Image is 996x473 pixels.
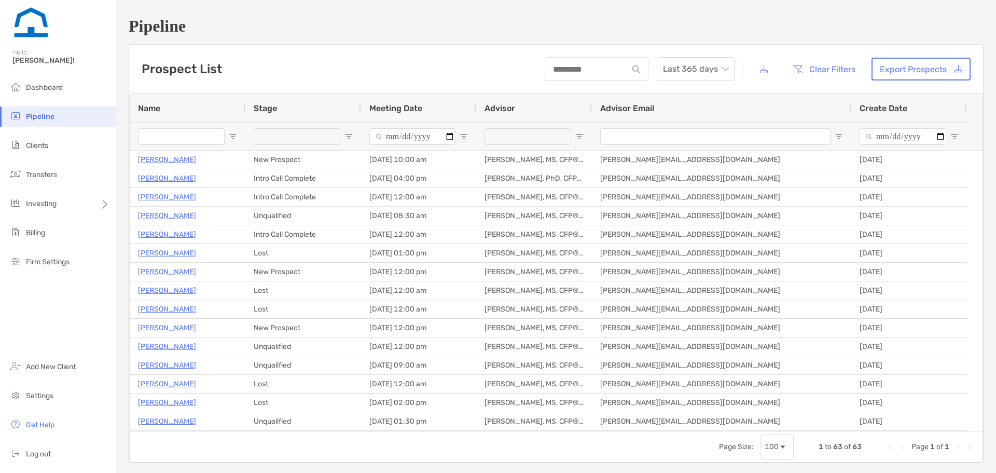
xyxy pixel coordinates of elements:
div: [PERSON_NAME][EMAIL_ADDRESS][DOMAIN_NAME] [592,300,851,318]
div: [DATE] [851,356,967,374]
div: Lost [245,394,361,412]
div: [PERSON_NAME], MS, CFP®, CFA®, AFC® [476,319,592,337]
div: [PERSON_NAME], MS, CFP®, CFA®, AFC® [476,337,592,356]
img: settings icon [9,389,22,401]
a: [PERSON_NAME] [138,415,196,428]
div: [DATE] [851,375,967,393]
a: [PERSON_NAME] [138,228,196,241]
input: Meeting Date Filter Input [369,128,455,145]
span: Advisor [485,103,515,113]
div: [DATE] 04:00 pm [361,169,476,187]
div: [PERSON_NAME], PhD, CFP®, CFA [476,169,592,187]
div: [PERSON_NAME][EMAIL_ADDRESS][DOMAIN_NAME] [592,169,851,187]
img: billing icon [9,226,22,238]
div: Intro Call Complete [245,225,361,244]
div: New Prospect [245,319,361,337]
div: [PERSON_NAME], MS, CFP®, CFA®, AFC® [476,300,592,318]
img: add_new_client icon [9,360,22,372]
div: Lost [245,300,361,318]
h1: Pipeline [129,17,984,36]
img: input icon [632,65,640,73]
span: 63 [833,442,842,451]
button: Open Filter Menu [460,132,468,141]
a: [PERSON_NAME] [138,340,196,353]
span: Stage [254,103,277,113]
div: Unqualified [245,356,361,374]
div: [DATE] 12:00 pm [361,337,476,356]
span: Name [138,103,160,113]
div: [PERSON_NAME], MS, CFP®, CFA®, AFC® [476,207,592,225]
span: to [825,442,832,451]
div: [DATE] [851,281,967,300]
div: [PERSON_NAME][EMAIL_ADDRESS][DOMAIN_NAME] [592,394,851,412]
span: Dashboard [26,83,63,92]
div: [PERSON_NAME], MS, CFP®, CFA®, AFC® [476,188,592,206]
a: [PERSON_NAME] [138,377,196,390]
button: Open Filter Menu [950,132,959,141]
div: [DATE] 02:00 pm [361,394,476,412]
img: transfers icon [9,168,22,180]
div: New Prospect [245,151,361,169]
div: [DATE] [851,263,967,281]
div: Last Page [966,443,974,451]
div: 100 [765,442,779,451]
span: [PERSON_NAME]! [12,56,109,65]
div: [DATE] 08:30 am [361,207,476,225]
div: [PERSON_NAME][EMAIL_ADDRESS][DOMAIN_NAME] [592,151,851,169]
div: [PERSON_NAME], MS, CFP®, CFA®, AFC® [476,244,592,262]
div: Page Size: [719,442,754,451]
span: Billing [26,228,45,237]
div: Previous Page [899,443,907,451]
span: of [936,442,943,451]
span: Page [911,442,929,451]
button: Open Filter Menu [344,132,353,141]
div: [DATE] 01:00 pm [361,244,476,262]
button: Open Filter Menu [229,132,237,141]
div: [DATE] [851,188,967,206]
div: [PERSON_NAME][EMAIL_ADDRESS][DOMAIN_NAME] [592,356,851,374]
div: [PERSON_NAME][EMAIL_ADDRESS][DOMAIN_NAME] [592,281,851,300]
div: [DATE] 12:00 am [361,188,476,206]
span: Add New Client [26,362,76,371]
button: Open Filter Menu [575,132,584,141]
div: [DATE] 12:00 am [361,375,476,393]
a: [PERSON_NAME] [138,265,196,278]
div: [PERSON_NAME][EMAIL_ADDRESS][DOMAIN_NAME] [592,412,851,430]
img: logout icon [9,447,22,460]
div: [DATE] 12:00 pm [361,319,476,337]
p: [PERSON_NAME] [138,284,196,297]
img: pipeline icon [9,110,22,122]
span: Transfers [26,170,57,179]
div: [DATE] 01:30 pm [361,412,476,430]
div: [PERSON_NAME][EMAIL_ADDRESS][DOMAIN_NAME] [592,244,851,262]
p: [PERSON_NAME] [138,247,196,260]
div: [DATE] 10:00 am [361,151,476,169]
a: [PERSON_NAME] [138,153,196,166]
div: [DATE] [851,244,967,262]
span: Advisor Email [600,103,654,113]
div: [DATE] [851,394,967,412]
div: [PERSON_NAME], MS, CFP®, CFA®, AFC® [476,412,592,430]
div: Lost [245,244,361,262]
a: [PERSON_NAME] [138,191,196,204]
div: [DATE] 12:00 am [361,300,476,318]
div: [DATE] 09:00 am [361,356,476,374]
a: Export Prospects [872,58,971,80]
div: [DATE] [851,225,967,244]
a: [PERSON_NAME] [138,321,196,334]
span: Meeting Date [369,103,422,113]
div: Lost [245,281,361,300]
div: [PERSON_NAME], MS, CFP®, CFA®, AFC® [476,225,592,244]
div: Next Page [953,443,962,451]
span: of [844,442,851,451]
img: Zoe Logo [12,4,50,42]
input: Name Filter Input [138,128,225,145]
a: [PERSON_NAME] [138,172,196,185]
div: [PERSON_NAME][EMAIL_ADDRESS][DOMAIN_NAME] [592,375,851,393]
div: [DATE] 12:00 pm [361,263,476,281]
img: investing icon [9,197,22,209]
